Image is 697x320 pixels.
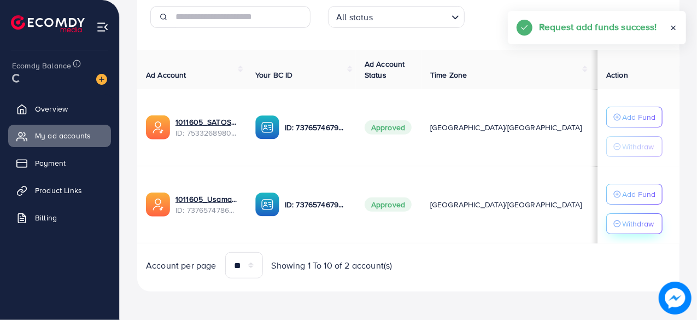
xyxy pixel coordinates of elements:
img: logo [11,15,85,32]
span: Overview [35,103,68,114]
span: Product Links [35,185,82,196]
button: Add Fund [606,184,663,205]
div: <span class='underline'>1011605_Usama Nawaz.com_1717492686783</span></br>7376574786627239952 [175,194,238,216]
a: Overview [8,98,111,120]
p: Add Fund [622,188,655,201]
img: ic-ads-acc.e4c84228.svg [146,193,170,217]
div: Search for option [328,6,465,28]
a: 1011605_Usama [DOMAIN_NAME]_1717492686783 [175,194,238,205]
img: image [659,282,692,315]
h5: Request add funds success! [539,20,657,34]
span: Ad Account [146,69,186,80]
button: Withdraw [606,213,663,234]
img: image [96,74,107,85]
span: [GEOGRAPHIC_DATA]/[GEOGRAPHIC_DATA] [430,122,582,133]
p: ID: 7376574679240261633 [285,198,347,211]
span: Payment [35,158,66,168]
span: Account per page [146,259,216,272]
a: Product Links [8,179,111,201]
a: Payment [8,152,111,174]
p: Withdraw [622,140,654,153]
span: Your BC ID [255,69,293,80]
img: menu [96,21,109,33]
span: Showing 1 To 10 of 2 account(s) [272,259,393,272]
img: ic-ba-acc.ded83a64.svg [255,115,279,139]
a: Billing [8,207,111,229]
button: Withdraw [606,136,663,157]
span: Approved [365,197,412,212]
span: ID: 7533268980224884753 [175,127,238,138]
input: Search for option [376,7,447,25]
span: [GEOGRAPHIC_DATA]/[GEOGRAPHIC_DATA] [430,199,582,210]
button: Add Fund [606,107,663,127]
a: 1011605_SATOSHI_1753975876015 [175,117,238,127]
p: Withdraw [622,217,654,230]
p: Add Fund [622,110,655,124]
span: Ad Account Status [365,59,405,80]
span: My ad accounts [35,130,91,141]
span: All status [334,9,375,25]
span: Time Zone [430,69,467,80]
a: My ad accounts [8,125,111,147]
img: ic-ads-acc.e4c84228.svg [146,115,170,139]
span: Billing [35,212,57,223]
span: Action [606,69,628,80]
p: ID: 7376574679240261633 [285,121,347,134]
span: Ecomdy Balance [12,60,71,71]
span: Approved [365,120,412,135]
img: ic-ba-acc.ded83a64.svg [255,193,279,217]
span: ID: 7376574786627239952 [175,205,238,216]
div: <span class='underline'>1011605_SATOSHI_1753975876015</span></br>7533268980224884753 [175,117,238,139]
